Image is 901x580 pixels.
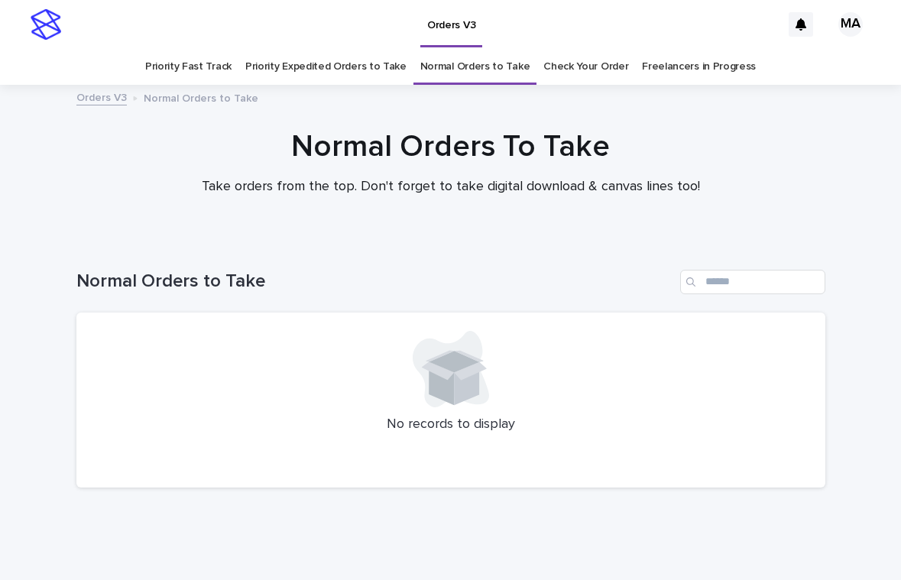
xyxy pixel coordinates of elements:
p: Take orders from the top. Don't forget to take digital download & canvas lines too! [145,179,757,196]
a: Check Your Order [543,49,628,85]
a: Priority Fast Track [145,49,232,85]
p: No records to display [95,416,807,433]
a: Orders V3 [76,88,127,105]
a: Normal Orders to Take [420,49,530,85]
p: Normal Orders to Take [144,89,258,105]
a: Freelancers in Progress [642,49,756,85]
h1: Normal Orders to Take [76,271,674,293]
img: stacker-logo-s-only.png [31,9,61,40]
h1: Normal Orders To Take [76,128,825,165]
input: Search [680,270,825,294]
div: MA [838,12,863,37]
a: Priority Expedited Orders to Take [245,49,407,85]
